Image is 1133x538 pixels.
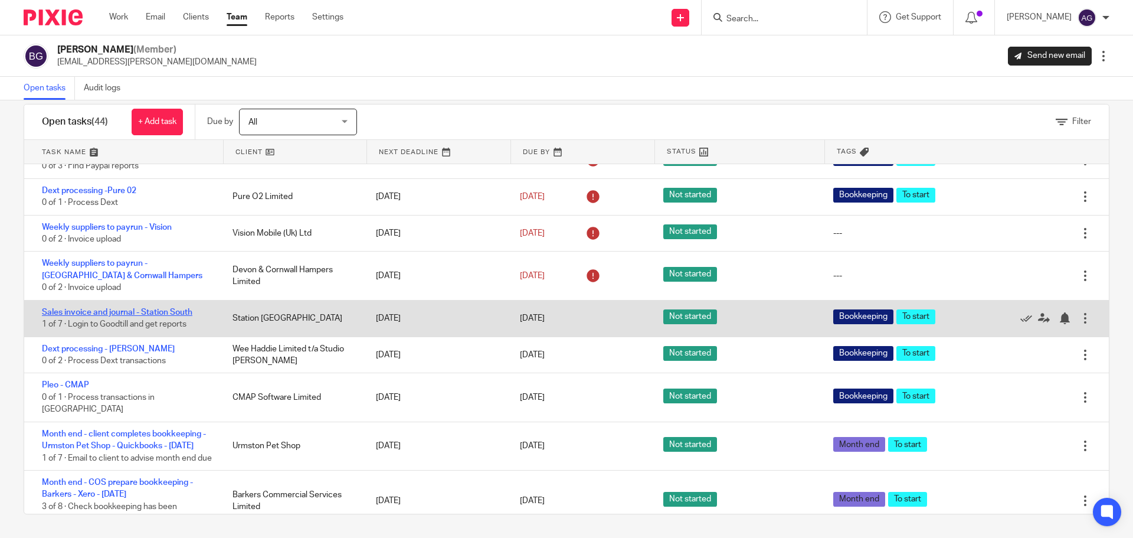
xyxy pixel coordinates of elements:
[833,227,842,239] div: ---
[364,489,507,513] div: [DATE]
[667,146,696,156] span: Status
[663,188,717,203] span: Not started
[1072,118,1091,126] span: Filter
[833,492,885,507] span: Month end
[42,357,166,365] span: 0 of 2 · Process Dext transactions
[42,454,212,462] span: 1 of 7 · Email to client to advise month end due
[221,258,364,294] div: Devon & Cornwall Hampers Limited
[221,307,364,330] div: Station [GEOGRAPHIC_DATA]
[1007,11,1072,23] p: [PERSON_NAME]
[1078,8,1096,27] img: svg%3E
[42,235,121,243] span: 0 of 2 · Invoice upload
[24,44,48,69] img: svg%3E
[42,320,186,328] span: 1 of 7 · Login to Goodtill and get reports
[84,77,129,100] a: Audit logs
[57,44,257,56] h2: [PERSON_NAME]
[221,386,364,409] div: CMAP Software Limited
[364,221,507,245] div: [DATE]
[364,434,507,458] div: [DATE]
[42,162,139,170] span: 0 of 3 · Find Paypal reports
[663,309,717,324] span: Not started
[888,492,927,507] span: To start
[364,185,507,208] div: [DATE]
[42,283,121,292] span: 0 of 2 · Invoice upload
[42,259,202,279] a: Weekly suppliers to payrun - [GEOGRAPHIC_DATA] & Cornwall Hampers
[896,309,935,324] span: To start
[42,503,177,523] span: 3 of 8 · Check bookkeeping has been completed and complete checks
[896,346,935,361] span: To start
[520,393,545,402] span: [DATE]
[833,389,893,403] span: Bookkeeping
[42,308,192,317] a: Sales invoice and journal - Station South
[520,272,545,280] span: [DATE]
[42,381,89,389] a: Pleo - CMAP
[833,346,893,361] span: Bookkeeping
[227,11,247,23] a: Team
[91,117,108,126] span: (44)
[42,478,193,498] a: Month end - COS prepare bookkeeping - Barkers - Xero - [DATE]
[888,437,927,452] span: To start
[520,229,545,237] span: [DATE]
[833,188,893,203] span: Bookkeeping
[833,309,893,324] span: Bookkeeping
[833,270,842,282] div: ---
[42,198,118,207] span: 0 of 1 · Process Dext
[364,343,507,367] div: [DATE]
[221,221,364,245] div: Vision Mobile (Uk) Ltd
[133,45,176,54] span: (Member)
[896,188,935,203] span: To start
[42,345,175,353] a: Dext processing - [PERSON_NAME]
[1020,312,1038,324] a: Mark as done
[221,434,364,458] div: Urmston Pet Shop
[312,11,343,23] a: Settings
[725,14,831,25] input: Search
[663,267,717,282] span: Not started
[837,146,857,156] span: Tags
[24,9,83,25] img: Pixie
[364,264,507,288] div: [DATE]
[364,307,507,330] div: [DATE]
[146,11,165,23] a: Email
[663,346,717,361] span: Not started
[663,492,717,507] span: Not started
[221,185,364,208] div: Pure O2 Limited
[57,56,257,68] p: [EMAIL_ADDRESS][PERSON_NAME][DOMAIN_NAME]
[183,11,209,23] a: Clients
[520,497,545,505] span: [DATE]
[896,13,941,21] span: Get Support
[132,109,183,135] a: + Add task
[663,437,717,452] span: Not started
[42,116,108,128] h1: Open tasks
[833,437,885,452] span: Month end
[364,386,507,409] div: [DATE]
[520,193,545,201] span: [DATE]
[42,223,172,231] a: Weekly suppliers to payrun - Vision
[520,442,545,450] span: [DATE]
[42,187,136,195] a: Dext processing -Pure 02
[248,118,257,126] span: All
[207,116,233,128] p: Due by
[265,11,294,23] a: Reports
[221,337,364,373] div: Wee Haddie Limited t/a Studio [PERSON_NAME]
[109,11,128,23] a: Work
[42,430,206,450] a: Month end - client completes bookkeeping - Urmston Pet Shop - Quickbooks - [DATE]
[1008,47,1092,66] a: Send new email
[221,483,364,519] div: Barkers Commercial Services Limited
[520,314,545,322] span: [DATE]
[663,389,717,403] span: Not started
[520,351,545,359] span: [DATE]
[42,393,155,414] span: 0 of 1 · Process transactions in [GEOGRAPHIC_DATA]
[24,77,75,100] a: Open tasks
[663,224,717,239] span: Not started
[896,389,935,403] span: To start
